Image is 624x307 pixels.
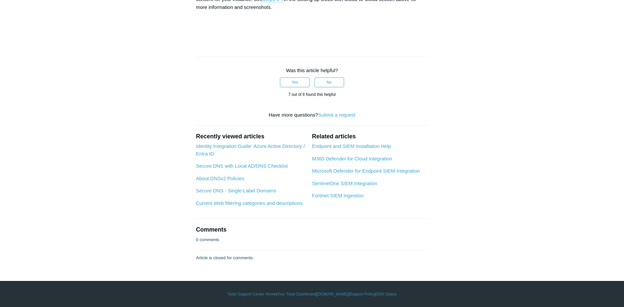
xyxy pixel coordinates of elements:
[196,255,254,261] p: Article is closed for comments.
[312,132,428,141] h2: Related articles
[227,291,276,297] a: Todyl Support Center Home
[288,92,336,97] span: 7 out of 8 found this helpful
[312,156,392,161] a: M365 Defender for Cloud Integration
[196,237,219,243] p: 0 comments
[196,200,303,206] a: Current Web filtering categories and descriptions
[196,132,306,141] h2: Recently viewed articles
[318,112,355,118] a: Submit a request
[196,111,428,119] div: Have more questions?
[280,77,310,87] button: This article was helpful
[317,291,348,297] a: [DOMAIN_NAME]
[349,291,375,297] a: Support Policy
[121,291,503,297] div: | | | |
[376,291,397,297] a: SGN Status
[277,291,315,297] a: Your Todyl Dashboard
[312,143,391,149] a: Endpoint and SIEM Installation Help
[314,77,344,87] button: This article was not helpful
[196,163,288,169] a: Secure DNS with Local AD/DNS Checklist
[196,188,276,193] a: Secure DNS - Single-Label Domains
[312,168,420,174] a: Microsoft Defender for Endpoint SIEM Integration
[196,143,305,156] a: Identity Integration Guide: Azure Active Directory / Entra ID
[196,225,428,234] h2: Comments
[312,181,377,186] a: SentinelOne SIEM Integration
[312,193,363,198] a: Fortinet SIEM Ingestion
[196,176,244,181] a: About DNSv2 Policies
[286,68,338,73] span: Was this article helpful?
